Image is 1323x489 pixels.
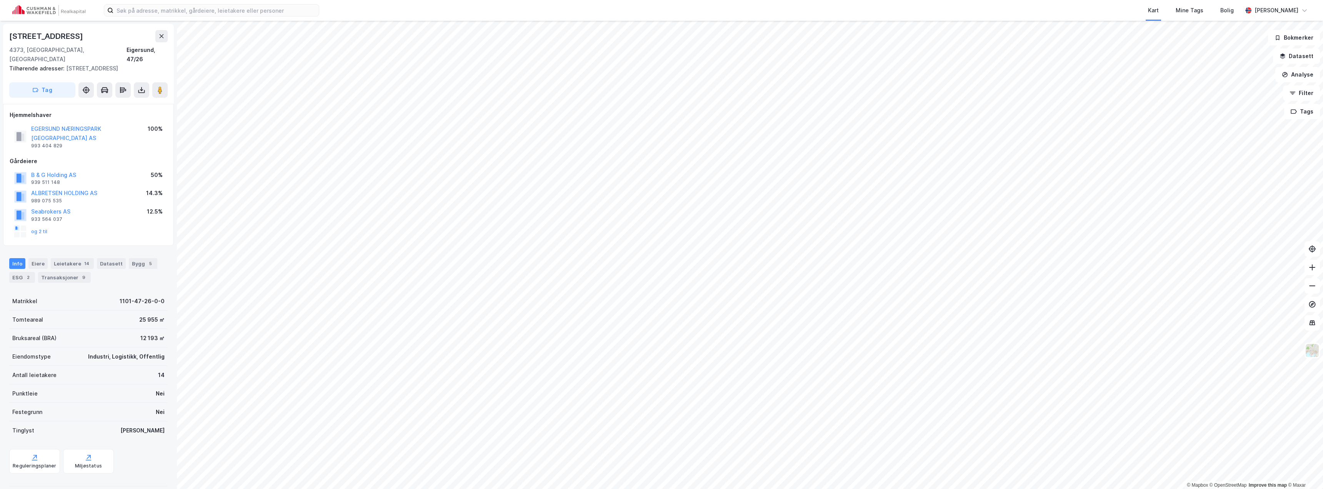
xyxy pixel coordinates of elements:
div: Nei [156,389,165,398]
button: Analyse [1275,67,1320,82]
div: Tomteareal [12,315,43,324]
div: Kontrollprogram for chat [1285,452,1323,489]
div: Eigersund, 47/26 [127,45,168,64]
div: 9 [80,274,88,281]
div: Eiendomstype [12,352,51,361]
div: 993 404 829 [31,143,62,149]
div: 933 564 037 [31,216,62,222]
iframe: Chat Widget [1285,452,1323,489]
div: 2 [24,274,32,281]
div: Gårdeiere [10,157,167,166]
div: 1101-47-26-0-0 [120,297,165,306]
button: Tag [9,82,75,98]
div: Bruksareal (BRA) [12,334,57,343]
div: [STREET_ADDRESS] [9,64,162,73]
div: Tinglyst [12,426,34,435]
a: OpenStreetMap [1210,482,1247,488]
div: ESG [9,272,35,283]
div: Kart [1148,6,1159,15]
div: 12 193 ㎡ [140,334,165,343]
div: 14 [83,260,91,267]
div: 100% [148,124,163,134]
button: Bokmerker [1268,30,1320,45]
div: [STREET_ADDRESS] [9,30,85,42]
div: Datasett [97,258,126,269]
a: Improve this map [1249,482,1287,488]
div: [PERSON_NAME] [120,426,165,435]
div: 50% [151,170,163,180]
div: Nei [156,407,165,417]
div: Leietakere [51,258,94,269]
div: 939 511 148 [31,179,60,185]
div: Antall leietakere [12,371,57,380]
img: Z [1305,343,1320,358]
div: Hjemmelshaver [10,110,167,120]
div: Bolig [1220,6,1234,15]
div: Eiere [28,258,48,269]
div: Miljøstatus [75,463,102,469]
div: 4373, [GEOGRAPHIC_DATA], [GEOGRAPHIC_DATA] [9,45,127,64]
div: 5 [147,260,154,267]
button: Tags [1284,104,1320,119]
div: 14 [158,371,165,380]
div: 14.3% [146,189,163,198]
div: 989 075 535 [31,198,62,204]
div: 25 955 ㎡ [139,315,165,324]
span: Tilhørende adresser: [9,65,66,72]
button: Filter [1283,85,1320,101]
div: Punktleie [12,389,38,398]
div: Transaksjoner [38,272,91,283]
div: Bygg [129,258,157,269]
img: cushman-wakefield-realkapital-logo.202ea83816669bd177139c58696a8fa1.svg [12,5,85,16]
div: 12.5% [147,207,163,216]
div: Mine Tags [1176,6,1203,15]
input: Søk på adresse, matrikkel, gårdeiere, leietakere eller personer [113,5,319,16]
div: Info [9,258,25,269]
button: Datasett [1273,48,1320,64]
div: Industri, Logistikk, Offentlig [88,352,165,361]
div: [PERSON_NAME] [1255,6,1298,15]
div: Festegrunn [12,407,42,417]
div: Matrikkel [12,297,37,306]
a: Mapbox [1187,482,1208,488]
div: Reguleringsplaner [13,463,56,469]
